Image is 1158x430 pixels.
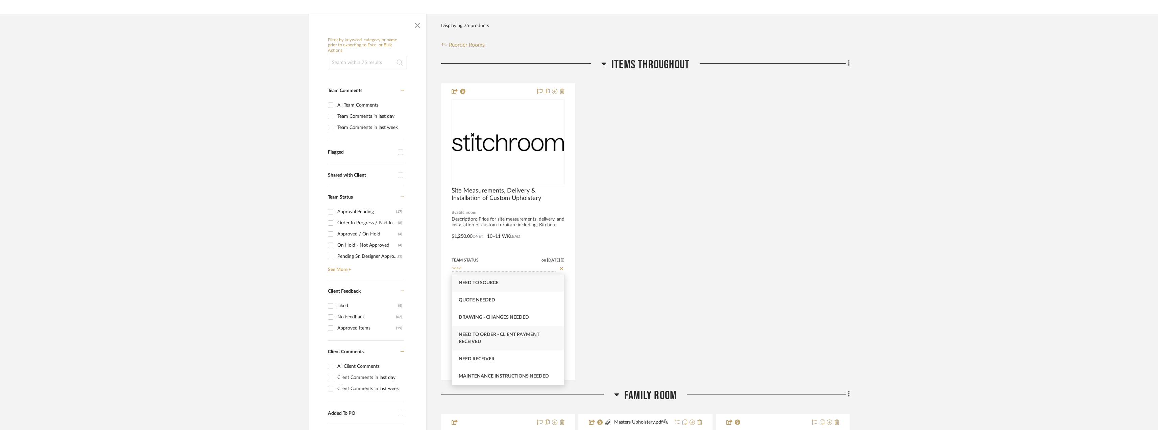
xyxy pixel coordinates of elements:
div: Team Comments in last day [337,111,402,122]
span: Client Feedback [328,289,361,294]
h6: Filter by keyword, category or name prior to exporting to Excel or Bulk Actions [328,38,407,53]
span: Need to Source [459,280,499,285]
span: Site Measurements, Delivery & Installation of Custom Upholstery [452,187,564,202]
button: Masters Upholstery.pdf [611,418,670,427]
input: Search within 75 results [328,56,407,69]
span: Reorder Rooms [449,41,485,49]
div: Pending Sr. Designer Approval [337,251,398,262]
span: Maintenance Instructions Needed [459,374,549,379]
span: [DATE] [546,258,561,263]
span: Drawing - Changes Needed [459,315,529,320]
span: Stitchroom [456,209,476,216]
div: Displaying 75 products [441,19,489,32]
span: Items Throughout [611,58,690,72]
input: Type to Search… [452,266,556,272]
div: (4) [398,229,402,240]
div: (5) [398,300,402,311]
span: Team Status [328,195,353,200]
div: Client Comments in last week [337,383,402,394]
div: Team Status [452,257,479,263]
div: No Feedback [337,312,396,322]
span: Family Room [624,388,677,403]
div: Shared with Client [328,173,394,178]
button: Reorder Rooms [441,41,485,49]
div: Liked [337,300,398,311]
span: Need Receiver [459,357,494,361]
div: Approval Pending [337,206,396,217]
div: All Team Comments [337,100,402,111]
div: Team Comments in last week [337,122,402,133]
div: (62) [396,312,402,322]
span: Client Comments [328,349,364,354]
div: Approved Items [337,323,396,334]
div: Flagged [328,150,394,155]
div: On Hold - Not Approved [337,240,398,251]
div: Order In Progress / Paid In Full w/ Freight, No Balance due [337,218,398,228]
div: Client Comments in last day [337,372,402,383]
span: Quote Needed [459,298,495,302]
span: Need to Order - Client Payment Received [459,332,539,344]
div: (17) [396,206,402,217]
div: (19) [396,323,402,334]
div: Added To PO [328,411,394,416]
div: (3) [398,251,402,262]
span: Team Comments [328,88,362,93]
span: on [541,258,546,262]
button: Close [411,17,424,31]
img: Site Measurements, Delivery & Installation of Custom Upholstery [452,133,564,151]
div: (8) [398,218,402,228]
div: Approved / On Hold [337,229,398,240]
a: See More + [326,262,404,273]
span: By [452,209,456,216]
div: All Client Comments [337,361,402,372]
div: (4) [398,240,402,251]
